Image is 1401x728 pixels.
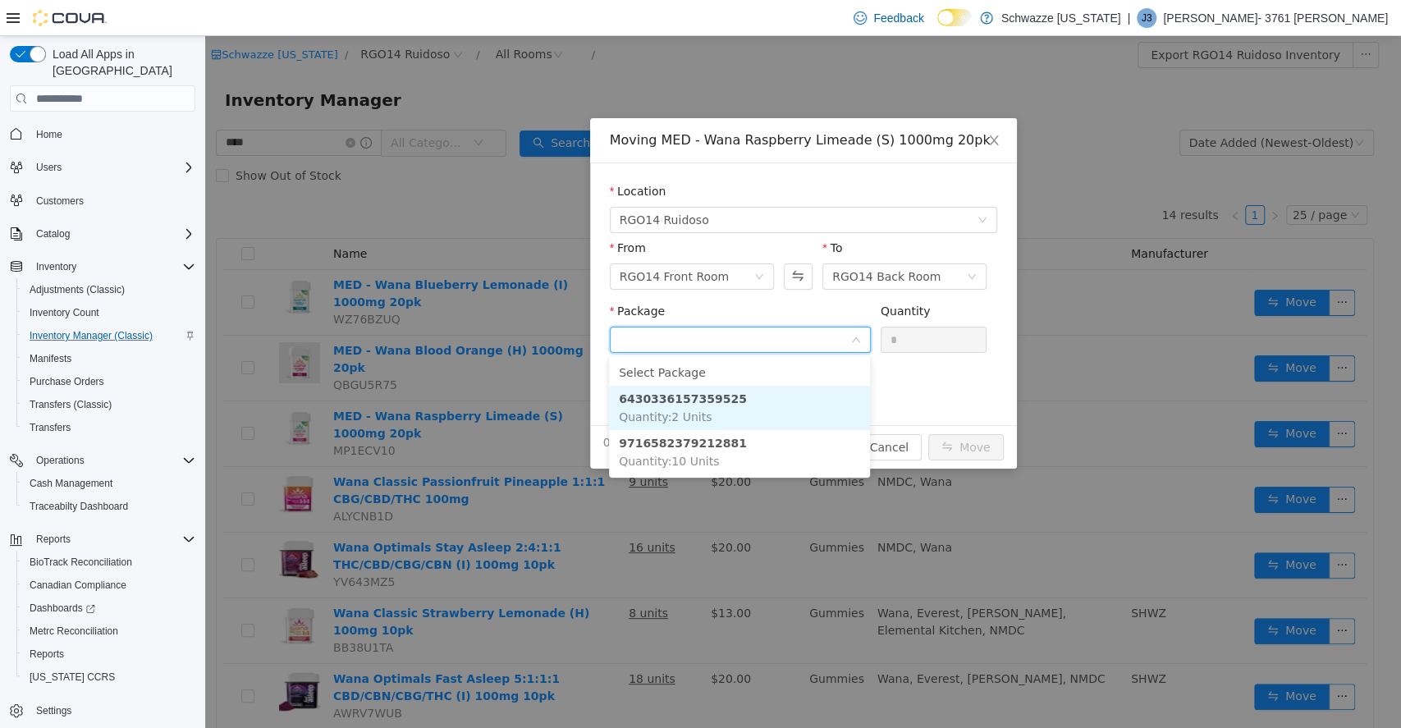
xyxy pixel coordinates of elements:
[1137,8,1156,28] div: Jennifer- 3761 Seward
[30,329,153,342] span: Inventory Manager (Classic)
[23,598,195,618] span: Dashboards
[30,125,69,144] a: Home
[36,260,76,273] span: Inventory
[23,552,139,572] a: BioTrack Reconciliation
[30,671,115,684] span: [US_STATE] CCRS
[23,598,102,618] a: Dashboards
[16,416,202,439] button: Transfers
[23,552,195,572] span: BioTrack Reconciliation
[873,10,923,26] span: Feedback
[414,401,542,414] strong: 9716582379212881
[23,474,119,493] a: Cash Management
[414,172,504,196] span: RGO14 Ruidoso
[23,418,77,437] a: Transfers
[30,625,118,638] span: Metrc Reconciliation
[30,451,195,470] span: Operations
[404,323,665,350] li: Select Package
[30,158,68,177] button: Users
[30,579,126,592] span: Canadian Compliance
[404,394,665,438] li: 9716582379212881
[30,375,104,388] span: Purchase Orders
[16,278,202,301] button: Adjustments (Classic)
[405,268,460,282] label: Package
[30,306,99,319] span: Inventory Count
[36,704,71,717] span: Settings
[16,347,202,370] button: Manifests
[652,398,717,424] button: Cancel
[16,597,202,620] a: Dashboards
[16,301,202,324] button: Inventory Count
[23,280,131,300] a: Adjustments (Classic)
[847,2,930,34] a: Feedback
[617,205,637,218] label: To
[23,349,78,369] a: Manifests
[30,191,90,211] a: Customers
[23,280,195,300] span: Adjustments (Classic)
[414,419,514,432] span: Quantity : 10 Units
[23,667,195,687] span: Washington CCRS
[23,395,118,414] a: Transfers (Classic)
[23,349,195,369] span: Manifests
[30,421,71,434] span: Transfers
[30,224,195,244] span: Catalog
[30,451,91,470] button: Operations
[1142,8,1152,28] span: J3
[36,128,62,141] span: Home
[30,190,195,211] span: Customers
[405,149,461,162] label: Location
[16,472,202,495] button: Cash Management
[16,551,202,574] button: BioTrack Reconciliation
[23,326,159,346] a: Inventory Manager (Classic)
[405,205,441,218] label: From
[30,602,95,615] span: Dashboards
[30,257,83,277] button: Inventory
[30,529,195,549] span: Reports
[23,474,195,493] span: Cash Management
[16,574,202,597] button: Canadian Compliance
[36,195,84,208] span: Customers
[627,228,735,253] div: RGO14 Back Room
[772,179,782,190] i: icon: down
[16,643,202,666] button: Reports
[30,648,64,661] span: Reports
[23,621,195,641] span: Metrc Reconciliation
[30,500,128,513] span: Traceabilty Dashboard
[16,393,202,416] button: Transfers (Classic)
[36,533,71,546] span: Reports
[23,575,195,595] span: Canadian Compliance
[23,372,195,391] span: Purchase Orders
[23,667,121,687] a: [US_STATE] CCRS
[3,528,202,551] button: Reports
[414,356,542,369] strong: 6430336157359525
[414,293,645,318] input: Package
[579,227,607,254] button: Swap
[675,268,726,282] label: Quantity
[398,398,526,415] span: 0 Units will be moved.
[33,10,107,26] img: Cova
[762,236,771,247] i: icon: down
[1163,8,1388,28] p: [PERSON_NAME]- 3761 [PERSON_NAME]
[23,372,111,391] a: Purchase Orders
[30,123,195,144] span: Home
[30,283,125,296] span: Adjustments (Classic)
[30,224,76,244] button: Catalog
[3,222,202,245] button: Catalog
[405,95,792,113] div: Moving MED - Wana Raspberry Limeade (S) 1000mg 20pk
[30,556,132,569] span: BioTrack Reconciliation
[766,82,812,128] button: Close
[676,291,781,316] input: Quantity
[3,698,202,722] button: Settings
[23,644,195,664] span: Reports
[36,454,85,467] span: Operations
[23,497,135,516] a: Traceabilty Dashboard
[23,621,125,641] a: Metrc Reconciliation
[3,189,202,213] button: Customers
[46,46,195,79] span: Load All Apps in [GEOGRAPHIC_DATA]
[723,398,799,424] button: icon: swapMove
[30,352,71,365] span: Manifests
[414,374,506,387] span: Quantity : 2 Units
[16,620,202,643] button: Metrc Reconciliation
[30,700,195,721] span: Settings
[36,161,62,174] span: Users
